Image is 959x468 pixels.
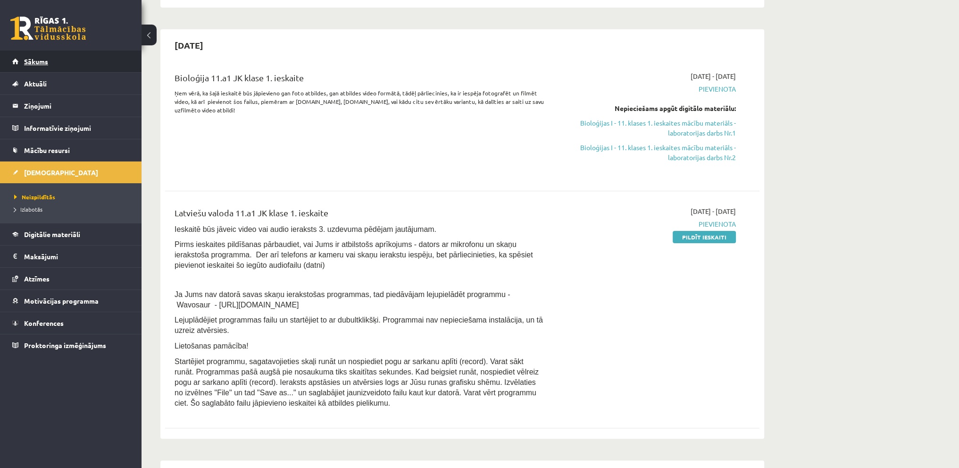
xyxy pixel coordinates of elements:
span: Pievienota [558,219,736,229]
span: Izlabotās [14,205,42,213]
a: Motivācijas programma [12,290,130,312]
span: Ieskaitē būs jāveic video vai audio ieraksts 3. uzdevuma pēdējam jautājumam. [175,225,436,233]
span: [DEMOGRAPHIC_DATA] [24,168,98,177]
span: Pirms ieskaites pildīšanas pārbaudiet, vai Jums ir atbilstošs aprīkojums - dators ar mikrofonu un... [175,240,533,269]
span: Sākums [24,57,48,66]
span: Lejuplādējiet programmas failu un startējiet to ar dubultklikšķi. Programmai nav nepieciešama ins... [175,316,543,334]
h2: [DATE] [165,34,213,56]
span: Startējiet programmu, sagatavojieties skaļi runāt un nospiediet pogu ar sarkanu aplīti (record). ... [175,357,539,407]
a: Aktuāli [12,73,130,94]
span: Neizpildītās [14,193,55,201]
a: Ziņojumi [12,95,130,117]
a: Bioloģijas I - 11. klases 1. ieskaites mācību materiāls - laboratorijas darbs Nr.1 [558,118,736,138]
span: Motivācijas programma [24,297,99,305]
a: Proktoringa izmēģinājums [12,334,130,356]
div: Nepieciešams apgūt digitālo materiālu: [558,103,736,113]
a: Sākums [12,51,130,72]
a: Digitālie materiāli [12,223,130,245]
a: Neizpildītās [14,193,132,201]
span: Ja Jums nav datorā savas skaņu ierakstošas programmas, tad piedāvājam lejupielādēt programmu - Wa... [175,290,510,309]
a: Izlabotās [14,205,132,213]
span: Proktoringa izmēģinājums [24,341,106,349]
legend: Informatīvie ziņojumi [24,117,130,139]
a: [DEMOGRAPHIC_DATA] [12,162,130,183]
div: Bioloģija 11.a1 JK klase 1. ieskaite [175,71,544,89]
a: Konferences [12,312,130,334]
span: [DATE] - [DATE] [691,206,736,216]
a: Informatīvie ziņojumi [12,117,130,139]
p: Ņem vērā, ka šajā ieskaitē būs jāpievieno gan foto atbildes, gan atbildes video formātā, tādēļ pā... [175,89,544,114]
legend: Maksājumi [24,246,130,267]
a: Bioloģijas I - 11. klases 1. ieskaites mācību materiāls - laboratorijas darbs Nr.2 [558,143,736,162]
a: Pildīt ieskaiti [673,231,736,243]
div: Latviešu valoda 11.a1 JK klase 1. ieskaite [175,206,544,224]
span: [DATE] - [DATE] [691,71,736,81]
a: Mācību resursi [12,139,130,161]
a: Atzīmes [12,268,130,289]
span: Mācību resursi [24,146,70,154]
span: Atzīmes [24,274,50,283]
span: Konferences [24,319,64,327]
span: Lietošanas pamācība! [175,342,249,350]
span: Aktuāli [24,79,47,88]
legend: Ziņojumi [24,95,130,117]
a: Rīgas 1. Tālmācības vidusskola [10,17,86,40]
span: Digitālie materiāli [24,230,80,238]
span: Pievienota [558,84,736,94]
a: Maksājumi [12,246,130,267]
